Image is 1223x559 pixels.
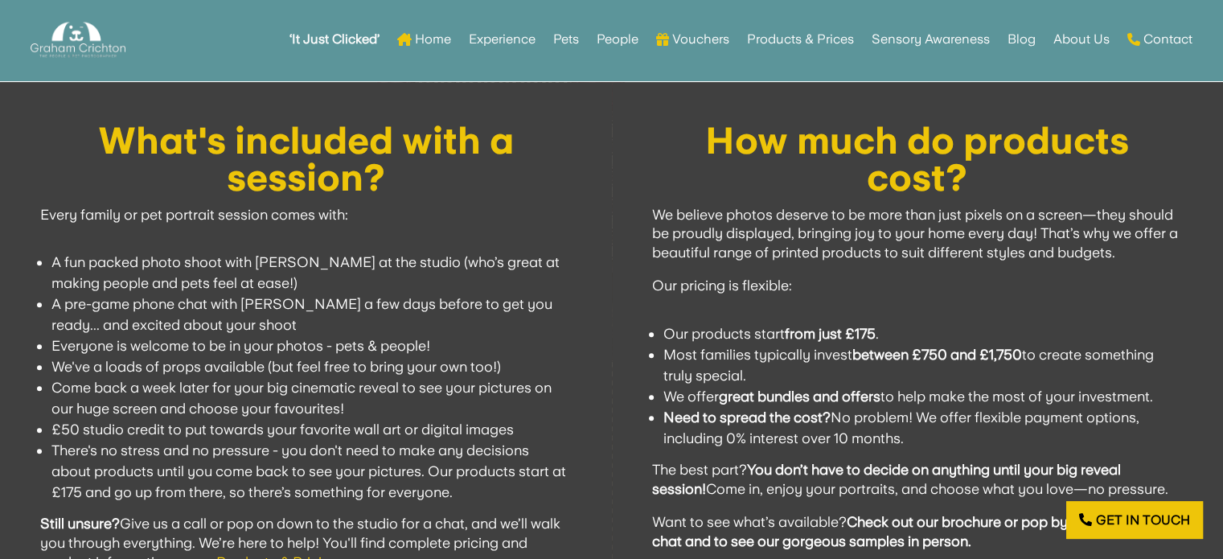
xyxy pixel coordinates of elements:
strong: from just £175 [785,325,876,342]
span: Our pricing is flexible: [652,277,792,294]
li: £50 studio credit to put towards your favorite wall art or digital images [51,419,572,440]
li: We've a loads of props available (but feel free to bring your own too!) [51,356,572,377]
span: We believe photos deserve to be more than just pixels on a screen—they should be proudly displaye... [652,206,1178,261]
a: Home [397,8,451,71]
h1: What's included with a session? [40,122,572,204]
strong: You don’t have to decide on anything until your big reveal session! [652,461,1121,497]
strong: ‘It Just Clicked’ [289,34,380,45]
li: No problem! We offer flexible payment options, including 0% interest over 10 months. [663,407,1184,449]
span: Want to see what’s available? [652,513,1170,549]
a: Experience [469,8,536,71]
a: Sensory Awareness [872,8,990,71]
span: Every family or pet portrait session comes with: [40,206,348,223]
a: About Us [1053,8,1110,71]
li: Most families typically invest to create something truly special. [663,344,1184,386]
a: People [597,8,638,71]
li: Our products start . [663,323,1184,344]
li: Come back a week later for your big cinematic reveal to see your pictures on our huge screen and ... [51,377,572,419]
a: ‘It Just Clicked’ [289,8,380,71]
strong: between £750 and £1,750 [852,346,1022,363]
li: A fun packed photo shoot with [PERSON_NAME] at the studio (who’s great at making people and pets ... [51,252,572,294]
a: Vouchers [656,8,729,71]
span: The best part? Come in, enjoy your portraits, and choose what you love—no pressure. [652,461,1168,497]
a: Contact [1127,8,1192,71]
a: Products & Prices [747,8,854,71]
li: A pre-game phone chat with [PERSON_NAME] a few days before to get you ready... and excited about ... [51,294,572,335]
strong: Need to spread the cost? [663,409,831,425]
li: There's no stress and no pressure - you don't need to make any decisions about products until you... [51,440,572,503]
strong: Check out our brochure or pop by the studio for a chat and to see our gorgeous samples in person. [652,513,1170,549]
li: Everyone is welcome to be in your photos - pets & people! [51,335,572,356]
a: Get in touch [1066,501,1203,539]
strong: Still unsure? [40,515,120,532]
li: We offer to help make the most of your investment. [663,386,1184,407]
strong: great bundles and offers [719,388,880,405]
img: Graham Crichton Photography Logo - Graham Crichton - Belfast Family & Pet Photography Studio [31,18,125,62]
a: Blog [1008,8,1036,71]
a: Pets [553,8,579,71]
h1: How much do products cost? [652,122,1184,204]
